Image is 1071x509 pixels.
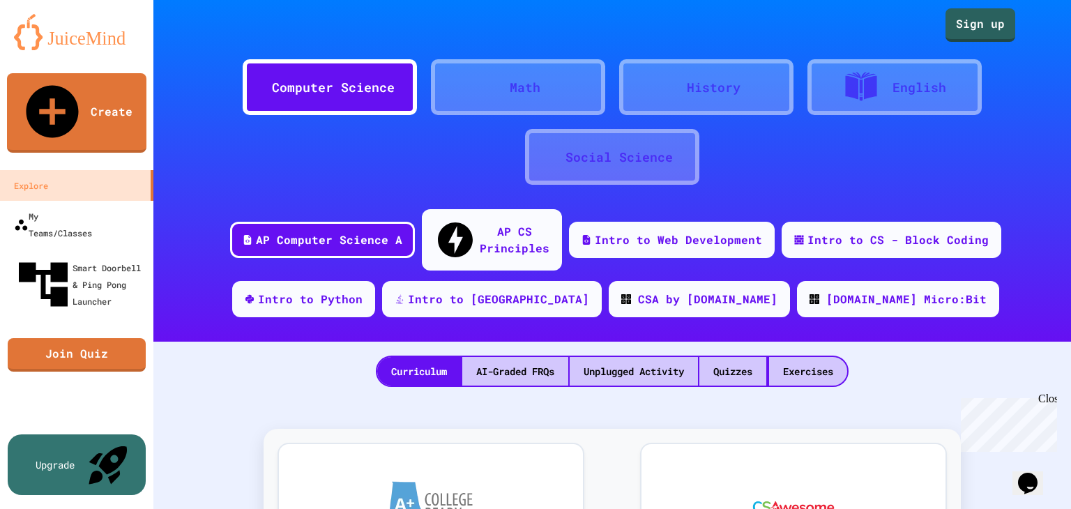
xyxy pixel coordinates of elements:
div: Unplugged Activity [570,357,698,386]
img: CODE_logo_RGB.png [621,294,631,304]
div: Intro to Web Development [595,231,762,248]
div: Exercises [769,357,847,386]
div: Intro to CS - Block Coding [807,231,989,248]
div: English [892,78,946,97]
a: Sign up [945,8,1015,42]
div: Intro to Python [258,291,363,307]
div: [DOMAIN_NAME] Micro:Bit [826,291,987,307]
a: Join Quiz [8,338,146,372]
iframe: chat widget [955,393,1057,452]
div: Chat with us now!Close [6,6,96,89]
div: History [687,78,740,97]
div: Math [510,78,540,97]
div: Intro to [GEOGRAPHIC_DATA] [408,291,589,307]
div: Social Science [565,148,673,167]
div: AP CS Principles [480,223,549,257]
div: Quizzes [699,357,766,386]
div: Explore [14,177,48,194]
div: Upgrade [36,457,75,472]
a: Create [7,73,146,153]
div: AI-Graded FRQs [462,357,568,386]
div: Smart Doorbell & Ping Pong Launcher [14,255,148,314]
iframe: chat widget [1012,453,1057,495]
img: CODE_logo_RGB.png [810,294,819,304]
img: logo-orange.svg [14,14,139,50]
div: AP Computer Science A [256,231,402,248]
div: Curriculum [377,357,461,386]
div: My Teams/Classes [14,208,92,241]
div: Computer Science [272,78,395,97]
div: CSA by [DOMAIN_NAME] [638,291,777,307]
